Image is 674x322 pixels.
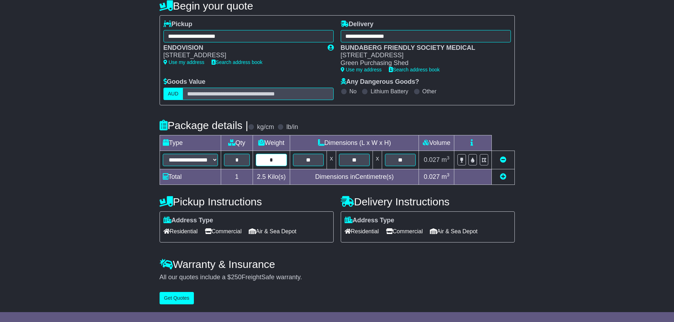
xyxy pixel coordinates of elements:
div: [STREET_ADDRESS] [163,52,321,59]
a: Remove this item [500,156,506,163]
label: Other [422,88,437,95]
span: Residential [163,226,198,237]
span: Air & Sea Depot [430,226,478,237]
div: ENDOVISION [163,44,321,52]
td: x [327,151,336,169]
span: m [442,173,450,180]
label: Any Dangerous Goods? [341,78,419,86]
label: kg/cm [257,123,274,131]
label: Delivery [341,21,374,28]
td: 1 [221,169,253,185]
span: Air & Sea Depot [249,226,296,237]
label: Lithium Battery [370,88,408,95]
span: 2.5 [257,173,266,180]
label: AUD [163,88,183,100]
span: m [442,156,450,163]
a: Use my address [341,67,382,72]
td: Type [160,135,221,151]
a: Search address book [389,67,440,72]
label: Address Type [345,217,394,224]
h4: Pickup Instructions [160,196,334,207]
sup: 3 [447,155,450,160]
span: Commercial [386,226,423,237]
td: Volume [419,135,454,151]
span: 250 [231,274,242,281]
div: [STREET_ADDRESS] [341,52,504,59]
div: Green Purchasing Shed [341,59,504,67]
a: Use my address [163,59,204,65]
label: lb/in [286,123,298,131]
span: Residential [345,226,379,237]
h4: Package details | [160,119,248,131]
span: Commercial [205,226,242,237]
label: Goods Value [163,78,206,86]
a: Add new item [500,173,506,180]
span: 0.027 [424,173,440,180]
label: No [350,88,357,95]
td: Kilo(s) [253,169,290,185]
sup: 3 [447,172,450,177]
label: Pickup [163,21,192,28]
div: All our quotes include a $ FreightSafe warranty. [160,274,515,281]
td: Total [160,169,221,185]
span: 0.027 [424,156,440,163]
td: Dimensions (L x W x H) [290,135,419,151]
h4: Delivery Instructions [341,196,515,207]
div: BUNDABERG FRIENDLY SOCIETY MEDICAL [341,44,504,52]
a: Search address book [212,59,263,65]
h4: Warranty & Insurance [160,258,515,270]
td: Qty [221,135,253,151]
td: Weight [253,135,290,151]
button: Get Quotes [160,292,194,304]
td: x [373,151,382,169]
td: Dimensions in Centimetre(s) [290,169,419,185]
label: Address Type [163,217,213,224]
